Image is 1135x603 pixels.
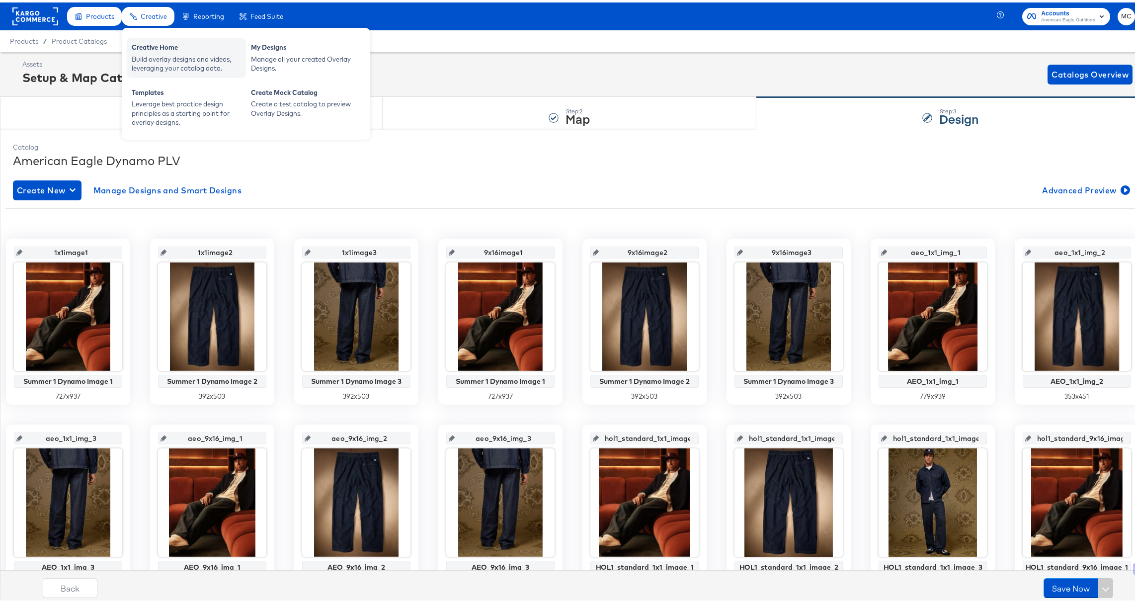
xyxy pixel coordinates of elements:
[22,67,147,84] div: Setup & Map Catalog
[16,375,120,383] div: Summer 1 Dynamo Image 1
[1118,5,1135,23] button: MC
[38,35,52,43] span: /
[449,375,552,383] div: Summer 1 Dynamo Image 1
[734,389,843,399] div: 392 x 503
[593,375,696,383] div: Summer 1 Dynamo Image 2
[1038,178,1132,198] button: Advanced Preview
[52,35,107,43] a: Product Catalogs
[14,389,122,399] div: 727 x 937
[158,389,266,399] div: 392 x 503
[161,375,264,383] div: Summer 1 Dynamo Image 2
[193,10,224,18] span: Reporting
[1041,6,1095,16] span: Accounts
[881,375,984,383] div: AEO_1x1_img_1
[10,35,38,43] span: Products
[13,150,1132,167] div: American Eagle Dynamo PLV
[305,375,408,383] div: Summer 1 Dynamo Image 3
[22,57,147,67] div: Assets
[1022,5,1110,23] button: AccountsAmerican Eagle Outfitters
[940,108,979,124] strong: Design
[93,181,242,195] span: Manage Designs and Smart Designs
[1042,181,1128,195] span: Advanced Preview
[566,108,590,124] strong: Map
[1023,389,1131,399] div: 353 x 451
[879,389,987,399] div: 779 x 939
[737,375,840,383] div: Summer 1 Dynamo Image 3
[1052,65,1129,79] span: Catalogs Overview
[250,10,283,18] span: Feed Suite
[1041,14,1095,22] span: American Eagle Outfitters
[1048,62,1133,82] button: Catalogs Overview
[1044,576,1098,596] button: Save Now
[43,576,97,596] button: Back
[17,181,78,195] span: Create New
[590,389,699,399] div: 392 x 503
[89,178,246,198] button: Manage Designs and Smart Designs
[141,10,167,18] span: Creative
[566,105,590,112] div: Step: 2
[1025,375,1129,383] div: AEO_1x1_img_2
[13,140,1132,150] div: Catalog
[940,105,979,112] div: Step: 3
[13,178,81,198] button: Create New
[86,10,114,18] span: Products
[302,389,410,399] div: 392 x 503
[446,389,555,399] div: 727 x 937
[1122,8,1131,20] span: MC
